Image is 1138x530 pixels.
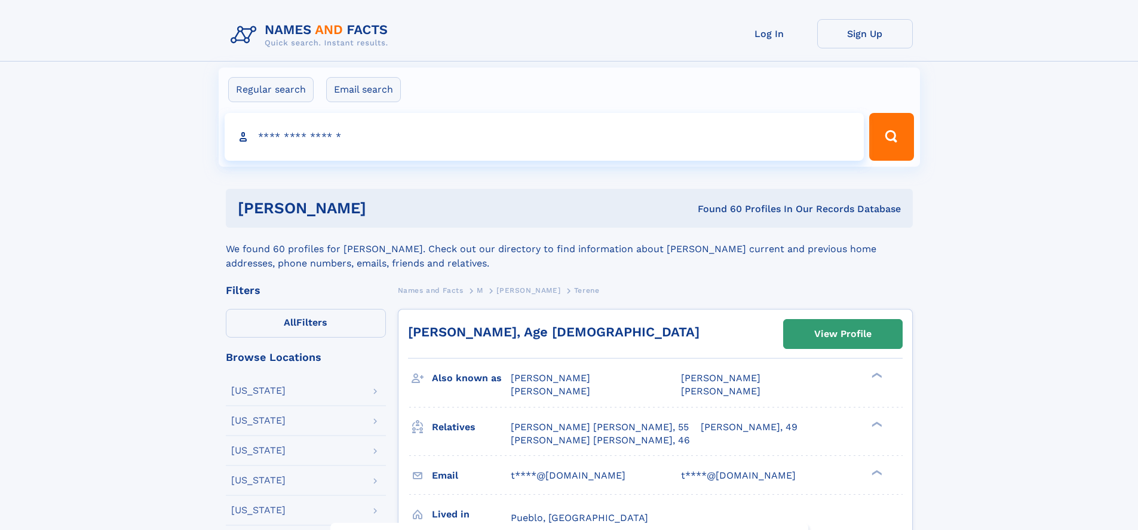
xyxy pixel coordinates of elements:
[228,77,314,102] label: Regular search
[231,446,286,455] div: [US_STATE]
[496,283,560,298] a: [PERSON_NAME]
[477,283,483,298] a: M
[432,504,511,525] h3: Lived in
[701,421,797,434] a: [PERSON_NAME], 49
[511,421,689,434] a: [PERSON_NAME] [PERSON_NAME], 55
[681,372,760,384] span: [PERSON_NAME]
[511,434,690,447] a: [PERSON_NAME] [PERSON_NAME], 46
[511,372,590,384] span: [PERSON_NAME]
[238,201,532,216] h1: [PERSON_NAME]
[284,317,296,328] span: All
[231,416,286,425] div: [US_STATE]
[477,286,483,295] span: M
[869,420,883,428] div: ❯
[784,320,902,348] a: View Profile
[869,372,883,379] div: ❯
[681,385,760,397] span: [PERSON_NAME]
[231,476,286,485] div: [US_STATE]
[226,352,386,363] div: Browse Locations
[814,320,872,348] div: View Profile
[398,283,464,298] a: Names and Facts
[511,385,590,397] span: [PERSON_NAME]
[432,417,511,437] h3: Relatives
[432,368,511,388] h3: Also known as
[226,285,386,296] div: Filters
[496,286,560,295] span: [PERSON_NAME]
[231,386,286,396] div: [US_STATE]
[869,113,913,161] button: Search Button
[432,465,511,486] h3: Email
[225,113,864,161] input: search input
[408,324,700,339] a: [PERSON_NAME], Age [DEMOGRAPHIC_DATA]
[532,203,901,216] div: Found 60 Profiles In Our Records Database
[869,468,883,476] div: ❯
[326,77,401,102] label: Email search
[226,19,398,51] img: Logo Names and Facts
[511,512,648,523] span: Pueblo, [GEOGRAPHIC_DATA]
[226,309,386,338] label: Filters
[226,228,913,271] div: We found 60 profiles for [PERSON_NAME]. Check out our directory to find information about [PERSON...
[817,19,913,48] a: Sign Up
[231,506,286,515] div: [US_STATE]
[574,286,600,295] span: Terene
[722,19,817,48] a: Log In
